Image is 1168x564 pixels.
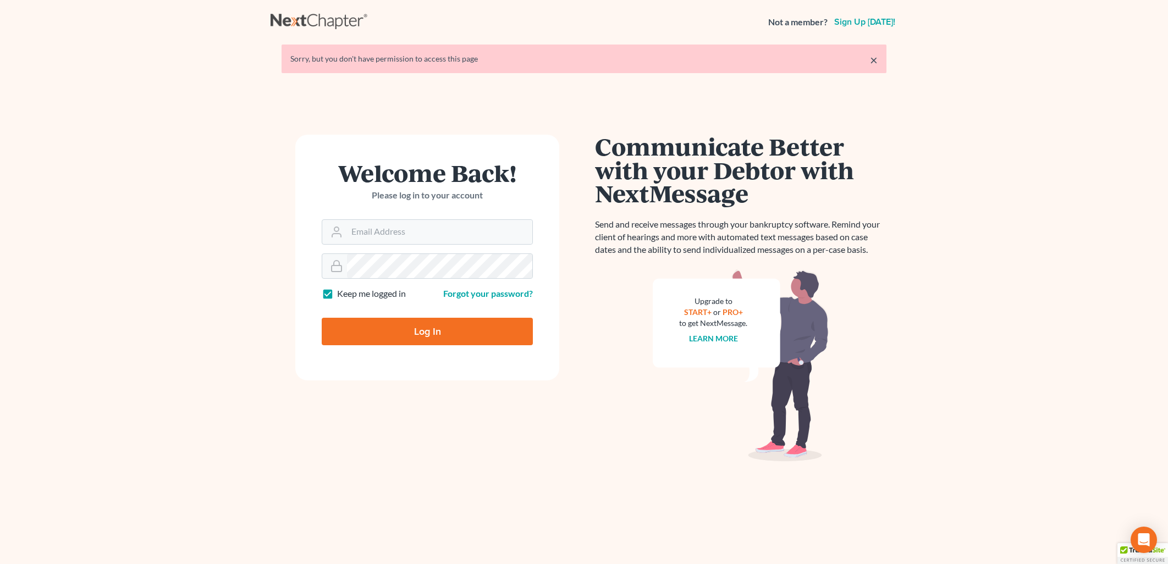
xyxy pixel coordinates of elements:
[713,307,721,317] span: or
[679,296,747,307] div: Upgrade to
[347,220,532,244] input: Email Address
[768,16,828,29] strong: Not a member?
[723,307,743,317] a: PRO+
[684,307,712,317] a: START+
[290,53,878,64] div: Sorry, but you don't have permission to access this page
[443,288,533,298] a: Forgot your password?
[595,135,886,205] h1: Communicate Better with your Debtor with NextMessage
[322,161,533,185] h1: Welcome Back!
[322,318,533,345] input: Log In
[322,189,533,202] p: Please log in to your account
[653,269,829,462] img: nextmessage_bg-59042aed3d76b12b5cd301f8e5b87938c9018125f34e5fa2b7a6b67550977c72.svg
[337,287,406,300] label: Keep me logged in
[689,334,738,343] a: Learn more
[832,18,897,26] a: Sign up [DATE]!
[1131,527,1157,553] div: Open Intercom Messenger
[870,53,878,67] a: ×
[1117,543,1168,564] div: TrustedSite Certified
[679,318,747,329] div: to get NextMessage.
[595,218,886,256] p: Send and receive messages through your bankruptcy software. Remind your client of hearings and mo...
